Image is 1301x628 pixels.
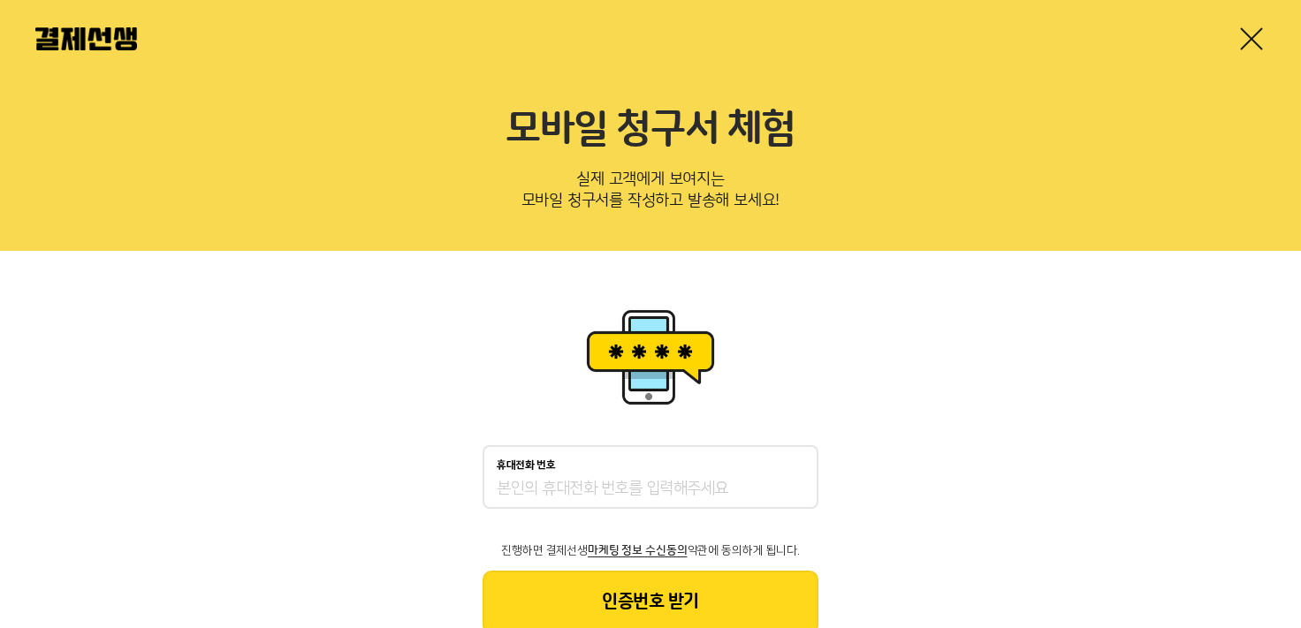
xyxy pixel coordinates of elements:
p: 실제 고객에게 보여지는 모바일 청구서를 작성하고 발송해 보세요! [35,164,1266,223]
p: 휴대전화 번호 [497,459,556,472]
p: 진행하면 결제선생 약관에 동의하게 됩니다. [483,544,818,556]
h2: 모바일 청구서 체험 [35,106,1266,154]
img: 결제선생 [35,27,137,50]
span: 마케팅 정보 수신동의 [588,544,687,556]
img: 휴대폰인증 이미지 [580,304,721,410]
input: 휴대전화 번호 [497,479,804,500]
